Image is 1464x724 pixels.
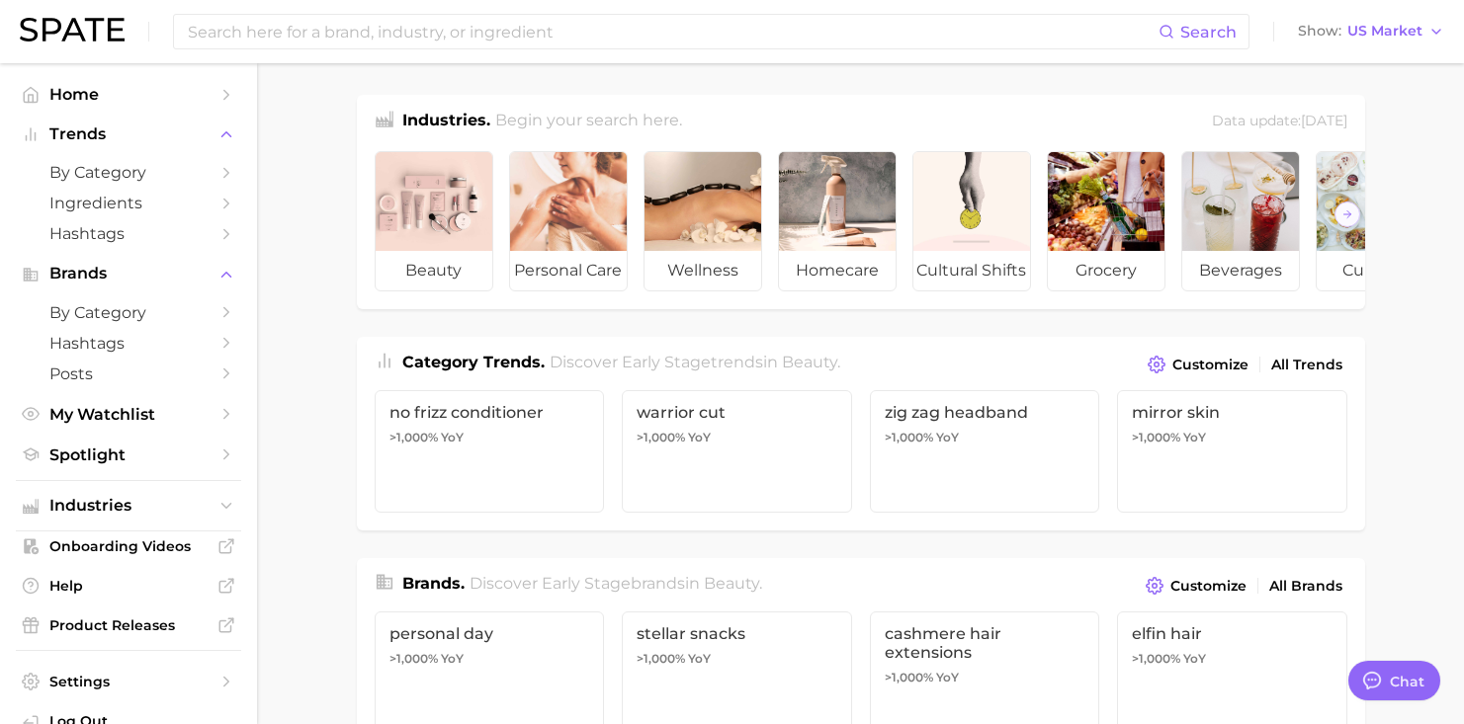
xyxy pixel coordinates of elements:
[186,15,1159,48] input: Search here for a brand, industry, or ingredient
[389,403,590,422] span: no frizz conditioner
[16,399,241,430] a: My Watchlist
[1183,651,1206,667] span: YoY
[509,151,628,291] a: personal care
[16,667,241,696] a: Settings
[16,440,241,470] a: Spotlight
[1132,403,1333,422] span: mirror skin
[1048,251,1164,290] span: grocery
[1293,19,1449,44] button: ShowUS Market
[16,491,241,521] button: Industries
[389,430,438,444] span: >1,000%
[49,673,208,690] span: Settings
[402,574,465,593] span: Brands .
[376,251,492,290] span: beauty
[885,624,1085,662] span: cashmere hair extensions
[1132,430,1180,444] span: >1,000%
[49,497,208,515] span: Industries
[885,670,933,684] span: >1,000%
[16,157,241,188] a: by Category
[637,651,685,666] span: >1,000%
[16,79,241,110] a: Home
[1212,109,1347,135] div: Data update: [DATE]
[1172,357,1249,373] span: Customize
[1264,573,1347,600] a: All Brands
[936,430,959,445] span: YoY
[49,405,208,424] span: My Watchlist
[637,624,837,643] span: stellar snacks
[1347,26,1422,37] span: US Market
[1117,390,1347,513] a: mirror skin>1,000% YoY
[16,359,241,389] a: Posts
[622,390,852,513] a: warrior cut>1,000% YoY
[16,218,241,249] a: Hashtags
[1132,624,1333,643] span: elfin hair
[49,364,208,383] span: Posts
[49,125,208,143] span: Trends
[389,651,438,666] span: >1,000%
[49,85,208,104] span: Home
[936,670,959,685] span: YoY
[49,577,208,595] span: Help
[1180,23,1237,41] span: Search
[704,574,759,593] span: beauty
[870,390,1100,513] a: zig zag headband>1,000% YoY
[49,265,208,282] span: Brands
[688,430,711,445] span: YoY
[1298,26,1341,37] span: Show
[16,531,241,561] a: Onboarding Videos
[637,430,685,444] span: >1,000%
[912,151,1031,291] a: cultural shifts
[1132,651,1180,666] span: >1,000%
[49,163,208,182] span: by Category
[1143,351,1252,378] button: Customize
[20,18,125,41] img: SPATE
[49,537,208,555] span: Onboarding Videos
[16,328,241,359] a: Hashtags
[441,651,464,667] span: YoY
[1170,578,1247,595] span: Customize
[49,303,208,322] span: by Category
[1335,201,1360,227] button: Scroll Right
[1047,151,1165,291] a: grocery
[49,616,208,634] span: Product Releases
[16,297,241,328] a: by Category
[402,109,490,135] h1: Industries.
[49,445,208,464] span: Spotlight
[1141,572,1250,600] button: Customize
[16,610,241,640] a: Product Releases
[16,188,241,218] a: Ingredients
[778,151,897,291] a: homecare
[550,353,840,371] span: Discover Early Stage trends in .
[1271,357,1342,373] span: All Trends
[49,224,208,243] span: Hashtags
[779,251,896,290] span: homecare
[375,151,493,291] a: beauty
[495,109,682,135] h2: Begin your search here.
[644,151,762,291] a: wellness
[1317,251,1433,290] span: culinary
[782,353,837,371] span: beauty
[470,574,762,593] span: Discover Early Stage brands in .
[885,430,933,444] span: >1,000%
[402,353,545,371] span: Category Trends .
[1183,430,1206,445] span: YoY
[389,624,590,643] span: personal day
[16,120,241,149] button: Trends
[1266,352,1347,378] a: All Trends
[1316,151,1434,291] a: culinary
[885,403,1085,422] span: zig zag headband
[49,194,208,212] span: Ingredients
[16,259,241,288] button: Brands
[375,390,605,513] a: no frizz conditioner>1,000% YoY
[1269,578,1342,595] span: All Brands
[913,251,1030,290] span: cultural shifts
[637,403,837,422] span: warrior cut
[510,251,627,290] span: personal care
[1182,251,1299,290] span: beverages
[16,571,241,601] a: Help
[49,334,208,353] span: Hashtags
[1181,151,1300,291] a: beverages
[688,651,711,667] span: YoY
[441,430,464,445] span: YoY
[645,251,761,290] span: wellness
